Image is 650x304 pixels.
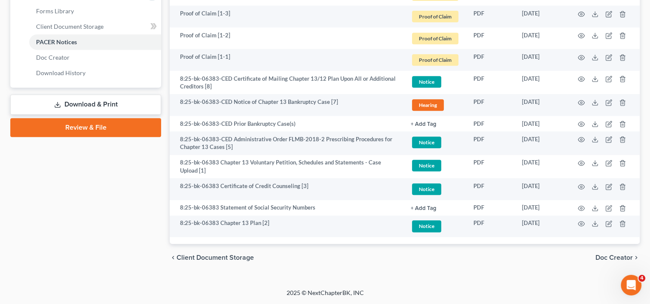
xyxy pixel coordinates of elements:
[411,122,436,127] button: + Add Tag
[621,275,641,295] iframe: Intercom live chat
[515,27,568,49] td: [DATE]
[170,6,404,27] td: Proof of Claim [1-3]
[515,178,568,200] td: [DATE]
[638,275,645,282] span: 4
[515,49,568,71] td: [DATE]
[170,254,254,261] button: chevron_left Client Document Storage
[29,50,161,65] a: Doc Creator
[29,3,161,19] a: Forms Library
[411,98,460,112] a: Hearing
[170,254,177,261] i: chevron_left
[515,155,568,179] td: [DATE]
[515,116,568,131] td: [DATE]
[170,116,404,131] td: 8:25-bk-06383-CED Prior Bankruptcy Case(s)
[467,178,515,200] td: PDF
[467,27,515,49] td: PDF
[36,54,70,61] span: Doc Creator
[170,71,404,94] td: 8:25-bk-06383-CED Certificate of Mailing Chapter 13/12 Plan Upon All or Additional Creditors [8]
[411,9,460,24] a: Proof of Claim
[29,34,161,50] a: PACER Notices
[467,200,515,216] td: PDF
[36,38,77,46] span: PACER Notices
[467,49,515,71] td: PDF
[467,6,515,27] td: PDF
[170,27,404,49] td: Proof of Claim [1-2]
[515,131,568,155] td: [DATE]
[515,216,568,237] td: [DATE]
[595,254,633,261] span: Doc Creator
[411,219,460,233] a: Notice
[177,254,254,261] span: Client Document Storage
[411,53,460,67] a: Proof of Claim
[170,49,404,71] td: Proof of Claim [1-1]
[515,71,568,94] td: [DATE]
[467,216,515,237] td: PDF
[170,200,404,216] td: 8:25-bk-06383 Statement of Social Security Numbers
[412,99,444,111] span: Hearing
[412,137,441,148] span: Notice
[36,23,104,30] span: Client Document Storage
[170,131,404,155] td: 8:25-bk-06383-CED Administrative Order FLMB-2018-2 Prescribing Procedures for Chapter 13 Cases [5]
[412,183,441,195] span: Notice
[412,11,458,22] span: Proof of Claim
[467,71,515,94] td: PDF
[36,7,74,15] span: Forms Library
[411,182,460,196] a: Notice
[29,65,161,81] a: Download History
[10,118,161,137] a: Review & File
[412,33,458,44] span: Proof of Claim
[467,155,515,179] td: PDF
[412,160,441,171] span: Notice
[411,204,460,212] a: + Add Tag
[411,206,436,211] button: + Add Tag
[411,31,460,46] a: Proof of Claim
[36,69,85,76] span: Download History
[412,76,441,88] span: Notice
[467,116,515,131] td: PDF
[411,75,460,89] a: Notice
[29,19,161,34] a: Client Document Storage
[412,220,441,232] span: Notice
[515,200,568,216] td: [DATE]
[595,254,640,261] button: Doc Creator chevron_right
[412,54,458,66] span: Proof of Claim
[411,120,460,128] a: + Add Tag
[633,254,640,261] i: chevron_right
[515,6,568,27] td: [DATE]
[467,131,515,155] td: PDF
[170,216,404,237] td: 8:25-bk-06383 Chapter 13 Plan [2]
[170,178,404,200] td: 8:25-bk-06383 Certificate of Credit Counseling [3]
[515,94,568,116] td: [DATE]
[170,94,404,116] td: 8:25-bk-06383-CED Notice of Chapter 13 Bankruptcy Case [7]
[467,94,515,116] td: PDF
[170,155,404,179] td: 8:25-bk-06383 Chapter 13 Voluntary Petition, Schedules and Statements - Case Upload [1]
[80,289,570,304] div: 2025 © NextChapterBK, INC
[411,158,460,173] a: Notice
[411,135,460,149] a: Notice
[10,94,161,115] a: Download & Print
